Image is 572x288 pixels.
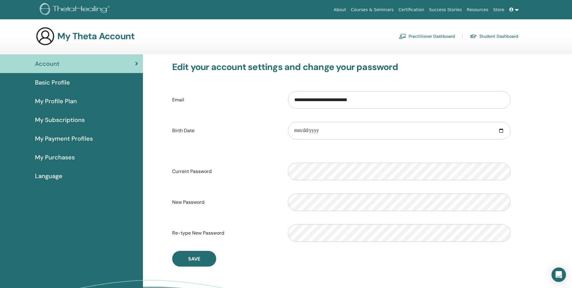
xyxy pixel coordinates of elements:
[172,62,510,72] h3: Edit your account settings and change your password
[168,94,283,106] label: Email
[399,31,455,41] a: Practitioner Dashboard
[172,251,216,267] button: Save
[168,125,283,136] label: Birth Date
[35,78,70,87] span: Basic Profile
[491,4,507,15] a: Store
[399,34,406,39] img: chalkboard-teacher.svg
[36,27,55,46] img: generic-user-icon.jpg
[57,31,134,42] h3: My Theta Account
[35,97,77,106] span: My Profile Plan
[464,4,491,15] a: Resources
[35,134,93,143] span: My Payment Profiles
[168,227,283,239] label: Re-type New Password
[427,4,464,15] a: Success Stories
[470,34,477,39] img: graduation-cap.svg
[168,197,283,208] label: New Password
[470,31,518,41] a: Student Dashboard
[396,4,426,15] a: Certification
[331,4,348,15] a: About
[40,3,112,17] img: logo.png
[35,153,75,162] span: My Purchases
[35,171,62,181] span: Language
[551,267,566,282] div: Open Intercom Messenger
[168,166,283,177] label: Current Password
[35,59,59,68] span: Account
[35,115,85,124] span: My Subscriptions
[188,256,200,262] span: Save
[349,4,396,15] a: Courses & Seminars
